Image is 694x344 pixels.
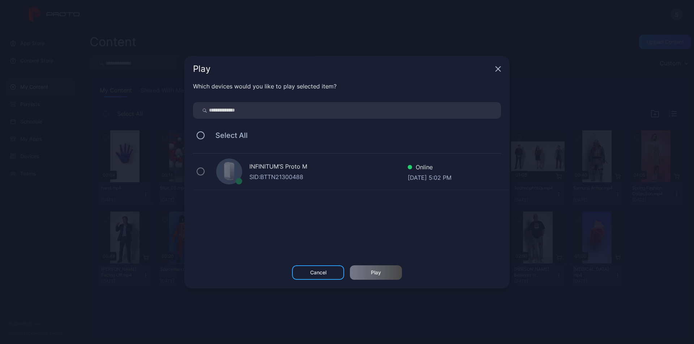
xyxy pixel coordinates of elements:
button: Play [350,265,402,280]
span: Select All [208,131,248,140]
div: SID: BTTN21300488 [249,173,408,181]
div: Cancel [310,270,326,275]
div: Play [371,270,381,275]
div: Play [193,65,492,73]
div: [DATE] 5:02 PM [408,173,451,180]
button: Cancel [292,265,344,280]
div: Online [408,163,451,173]
div: INFINITUM’S Proto M [249,162,408,173]
div: Which devices would you like to play selected item? [193,82,501,91]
